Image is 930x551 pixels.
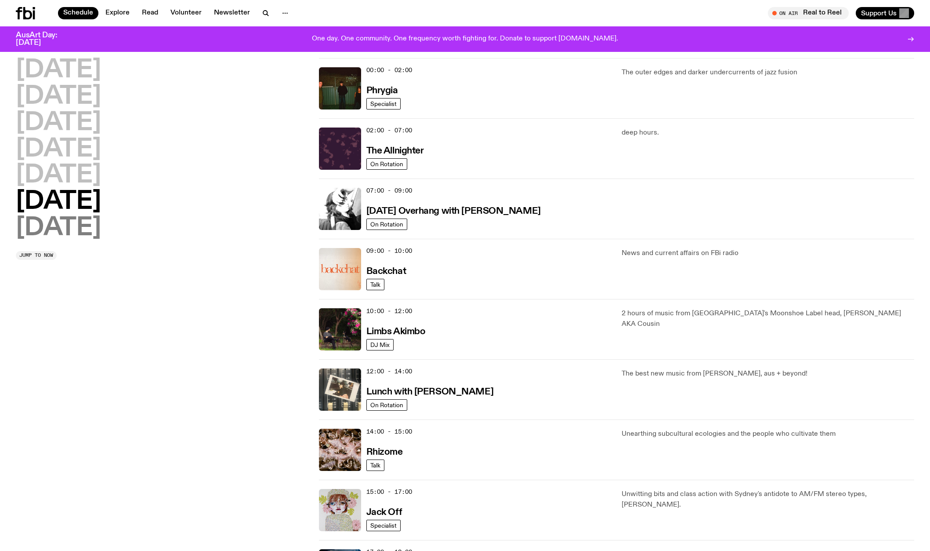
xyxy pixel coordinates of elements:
[366,327,426,336] h3: Limbs Akimbo
[58,7,98,19] a: Schedule
[622,248,914,259] p: News and current affairs on FBi radio
[366,126,412,135] span: 02:00 - 07:00
[319,188,361,230] img: An overexposed, black and white profile of Kate, shot from the side. She is covering her forehead...
[366,267,406,276] h3: Backchat
[366,506,402,517] a: Jack Off
[622,489,914,510] p: Unwitting bits and class action with Sydney's antidote to AM/FM stereo types, [PERSON_NAME].
[366,219,407,230] a: On Rotation
[861,9,897,17] span: Support Us
[209,7,255,19] a: Newsletter
[366,488,412,496] span: 15:00 - 17:00
[622,369,914,379] p: The best new music from [PERSON_NAME], aus + beyond!
[370,522,397,529] span: Specialist
[366,84,398,95] a: Phrygia
[366,325,426,336] a: Limbs Akimbo
[366,205,541,216] a: [DATE] Overhang with [PERSON_NAME]
[319,67,361,109] img: A greeny-grainy film photo of Bela, John and Bindi at night. They are standing in a backyard on g...
[370,462,380,469] span: Talk
[16,32,72,47] h3: AusArt Day: [DATE]
[366,98,401,109] a: Specialist
[622,308,914,329] p: 2 hours of music from [GEOGRAPHIC_DATA]'s Moonshoe Label head, [PERSON_NAME] AKA Cousin
[16,58,101,83] button: [DATE]
[856,7,914,19] button: Support Us
[319,489,361,531] img: a dotty lady cuddling her cat amongst flowers
[319,369,361,411] img: A polaroid of Ella Avni in the studio on top of the mixer which is also located in the studio.
[366,427,412,436] span: 14:00 - 15:00
[370,161,403,168] span: On Rotation
[622,429,914,439] p: Unearthing subcultural ecologies and the people who cultivate them
[366,265,406,276] a: Backchat
[16,84,101,109] button: [DATE]
[366,146,424,156] h3: The Allnighter
[16,216,101,241] button: [DATE]
[165,7,207,19] a: Volunteer
[366,339,394,350] a: DJ Mix
[19,253,53,258] span: Jump to now
[370,342,390,348] span: DJ Mix
[366,446,403,457] a: Rhizome
[100,7,135,19] a: Explore
[370,402,403,409] span: On Rotation
[366,186,412,195] span: 07:00 - 09:00
[366,367,412,376] span: 12:00 - 14:00
[366,386,493,397] a: Lunch with [PERSON_NAME]
[16,190,101,214] button: [DATE]
[366,279,384,290] a: Talk
[319,308,361,350] img: Jackson sits at an outdoor table, legs crossed and gazing at a black and brown dog also sitting a...
[16,164,101,188] button: [DATE]
[312,35,618,43] p: One day. One community. One frequency worth fighting for. Donate to support [DOMAIN_NAME].
[366,508,402,517] h3: Jack Off
[366,66,412,74] span: 00:00 - 02:00
[16,137,101,162] button: [DATE]
[319,429,361,471] img: A close up picture of a bunch of ginger roots. Yellow squiggles with arrows, hearts and dots are ...
[16,111,101,135] button: [DATE]
[366,145,424,156] a: The Allnighter
[366,460,384,471] a: Talk
[370,101,397,107] span: Specialist
[768,7,849,19] button: On AirReal to Reel
[366,307,412,315] span: 10:00 - 12:00
[366,207,541,216] h3: [DATE] Overhang with [PERSON_NAME]
[366,387,493,397] h3: Lunch with [PERSON_NAME]
[16,251,57,260] button: Jump to now
[366,399,407,411] a: On Rotation
[137,7,163,19] a: Read
[366,158,407,170] a: On Rotation
[366,520,401,531] a: Specialist
[366,448,403,457] h3: Rhizome
[366,86,398,95] h3: Phrygia
[370,221,403,228] span: On Rotation
[370,281,380,288] span: Talk
[366,247,412,255] span: 09:00 - 10:00
[622,128,914,138] p: deep hours.
[622,67,914,78] p: The outer edges and darker undercurrents of jazz fusion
